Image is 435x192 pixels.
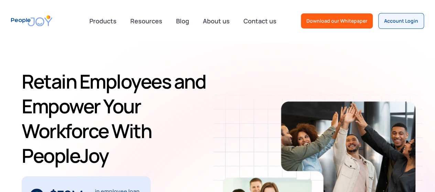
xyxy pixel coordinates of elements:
h1: Retain Employees and Empower Your Workforce With PeopleJoy [22,69,223,168]
div: Products [85,14,121,28]
a: Download our Whitepaper [301,13,373,29]
a: home [11,11,52,31]
a: Contact us [239,13,281,29]
a: About us [199,13,234,29]
a: Resources [126,13,166,29]
div: Account Login [384,18,418,24]
div: Download our Whitepaper [306,18,367,24]
a: Account Login [378,13,424,29]
a: Blog [172,13,193,29]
